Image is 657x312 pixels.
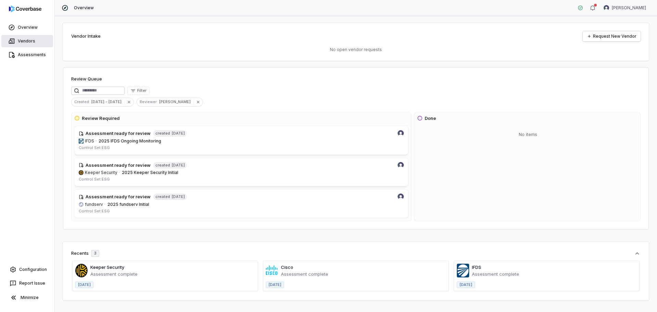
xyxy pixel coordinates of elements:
[3,263,52,276] a: Configuration
[119,170,120,175] span: ·
[79,145,110,150] span: Control Set: ESG
[85,170,117,175] span: Keeper Security
[74,158,408,187] a: Esther Barreto avatarAssessment ready for reviewcreated[DATE]keepersecurity.comKeeper Security·20...
[398,130,404,136] img: Esther Barreto avatar
[85,202,103,207] span: fundserv
[600,3,650,13] button: Esther Barreto avatar[PERSON_NAME]
[74,5,94,11] span: Overview
[398,162,404,168] img: Esther Barreto avatar
[86,130,151,137] h4: Assessment ready for review
[86,162,151,169] h4: Assessment ready for review
[71,76,102,83] h1: Review Queue
[71,33,101,40] h2: Vendor Intake
[398,194,404,200] img: Esther Barreto avatar
[104,202,105,207] span: ·
[417,126,639,143] div: No items
[612,5,646,11] span: [PERSON_NAME]
[159,99,193,105] span: [PERSON_NAME]
[90,264,124,270] a: Keeper Security
[171,163,185,168] span: [DATE]
[604,5,609,11] img: Esther Barreto avatar
[74,126,408,155] a: Esther Barreto avatarAssessment ready for reviewcreated[DATE]ifdsgroup.caIFDS·2025 IFDS Ongoing M...
[3,291,52,304] button: Minimize
[171,131,185,136] span: [DATE]
[71,250,641,257] button: Recents3
[71,47,641,52] p: No open vendor requests
[74,189,408,218] a: Esther Barreto avatarAssessment ready for reviewcreated[DATE]fundserv.comfundserv·2025 fundserv I...
[583,31,641,41] a: Request New Vendor
[72,99,91,105] span: Created :
[171,194,185,199] span: [DATE]
[99,138,161,143] span: 2025 IFDS Ongoing Monitoring
[155,131,170,136] span: created
[281,264,293,270] a: Cisco
[82,115,120,122] h3: Review Required
[71,250,99,257] div: Recents
[86,194,151,200] h4: Assessment ready for review
[95,138,96,144] span: ·
[127,87,150,95] button: Filter
[155,163,170,168] span: created
[425,115,436,122] h3: Done
[122,170,178,175] span: 2025 Keeper Security Initial
[107,202,149,207] span: 2025 fundserv Initial
[94,251,96,256] span: 3
[472,264,481,270] a: IFDS
[1,35,53,47] a: Vendors
[1,49,53,61] a: Assessments
[1,21,53,34] a: Overview
[91,99,124,105] span: [DATE] - [DATE]
[79,177,110,182] span: Control Set: ESG
[3,277,52,289] button: Report Issue
[155,194,170,199] span: created
[85,138,94,144] span: IFDS
[79,209,110,213] span: Control Set: ESG
[137,99,159,105] span: Reviewer :
[9,5,41,12] img: logo-D7KZi-bG.svg
[137,88,146,93] span: Filter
